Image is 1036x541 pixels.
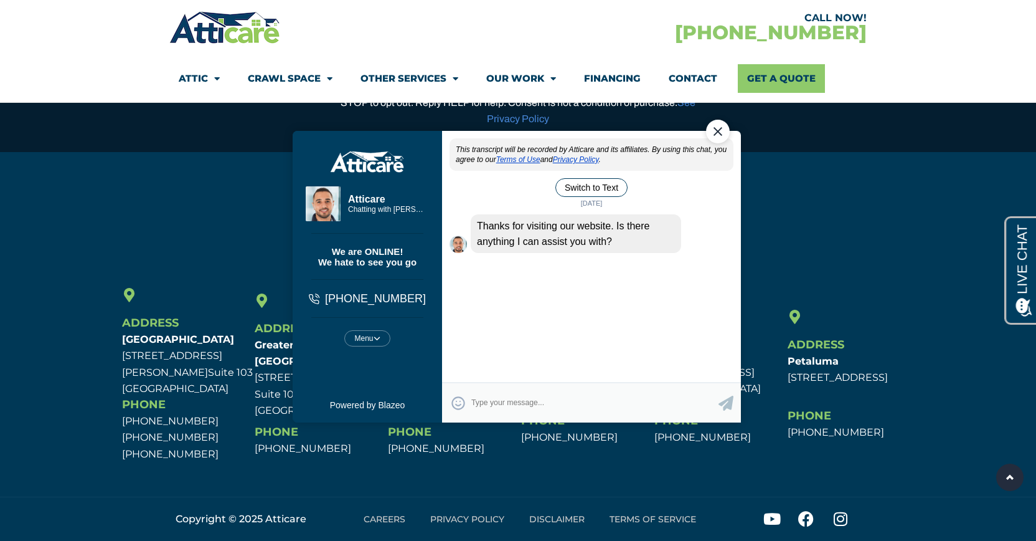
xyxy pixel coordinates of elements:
a: Privacy Policy [418,505,517,534]
div: Thanks for visiting our website. Is there anything I can assist you with? [191,125,402,163]
b: Greater [GEOGRAPHIC_DATA] [255,339,367,367]
p: [STREET_ADDRESS] Suite 106 [GEOGRAPHIC_DATA] [255,337,382,419]
a: Disclaimer [517,505,597,534]
img: Live Agent [170,146,187,163]
a: Attic [179,64,220,93]
span: Address [122,316,179,330]
a: Careers [351,505,418,534]
span: Suite 103 [208,366,253,378]
a: Crawl Space [248,64,332,93]
span: Opens a chat window [31,10,100,26]
a: Get A Quote [738,64,825,93]
span: Address [255,322,311,335]
nav: Menu [179,64,857,93]
a: Terms of Service [597,505,709,534]
span: [DATE] [298,108,327,118]
b: [GEOGRAPHIC_DATA] [122,333,234,345]
textarea: Type your response and press Return or Send [192,301,439,325]
span: Phone [255,425,298,439]
a: Financing [584,64,641,93]
span: Select Emoticon [172,307,186,320]
iframe: Chat Exit Popup [280,90,756,451]
p: [STREET_ADDRESS] [788,353,915,386]
b: Petaluma [788,355,839,367]
span: Phone [122,398,166,411]
a: Other Services [360,64,458,93]
nav: Menu [329,505,730,534]
p: [STREET_ADDRESS][PERSON_NAME] [GEOGRAPHIC_DATA] [122,332,249,397]
a: Our Work [486,64,556,93]
div: Copyright © 2025 Atticare [176,511,316,527]
a: Contact [669,64,717,93]
span: Phone [788,409,831,423]
div: CALL NOW! [518,13,867,23]
span: Address [788,338,844,352]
